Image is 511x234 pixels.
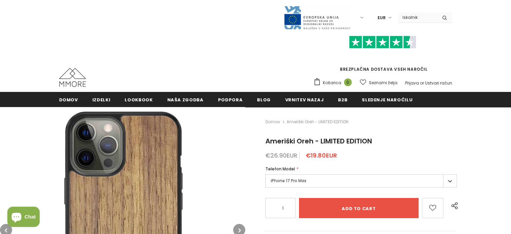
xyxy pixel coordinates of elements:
iframe: Customer reviews powered by Trustpilot [313,48,452,66]
span: BREZPLAČNA DOSTAVA VSEH NAROČIL [313,39,452,72]
span: podpora [218,97,243,103]
a: Javni Razpis [284,14,351,20]
label: iPhone 17 Pro Max [265,174,457,188]
a: Domov [59,92,78,107]
span: Vrnitev nazaj [285,97,324,103]
img: Javni Razpis [284,5,351,30]
img: Zaupajte Pilot Stars [349,36,416,49]
a: Ustvari račun [425,80,452,86]
span: €19.80EUR [306,151,337,160]
a: Prijava [405,80,419,86]
span: Ameriški Oreh - LIMITED EDITION [265,136,372,146]
span: Ameriški Oreh - LIMITED EDITION [287,118,348,126]
span: €26.90EUR [265,151,297,160]
inbox-online-store-chat: Shopify online store chat [5,207,42,229]
span: EUR [378,14,386,21]
span: Blog [257,97,271,103]
a: Seznami želja [360,77,397,89]
a: Blog [257,92,271,107]
a: Izdelki [92,92,111,107]
span: Košarica [323,79,341,86]
input: Add to cart [299,198,419,218]
a: Domov [265,118,280,126]
a: Naša zgodba [167,92,204,107]
a: Vrnitev nazaj [285,92,324,107]
span: or [420,80,424,86]
a: Lookbook [125,92,153,107]
a: Sledenje naročilu [362,92,413,107]
span: Izdelki [92,97,111,103]
span: Telefon Model [265,166,295,172]
span: Seznami želja [369,79,397,86]
a: B2B [338,92,347,107]
span: Domov [59,97,78,103]
span: Sledenje naročilu [362,97,413,103]
a: podpora [218,92,243,107]
input: Search Site [398,12,437,22]
span: B2B [338,97,347,103]
span: Lookbook [125,97,153,103]
span: 0 [344,78,352,86]
a: Košarica 0 [313,78,355,88]
span: Naša zgodba [167,97,204,103]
